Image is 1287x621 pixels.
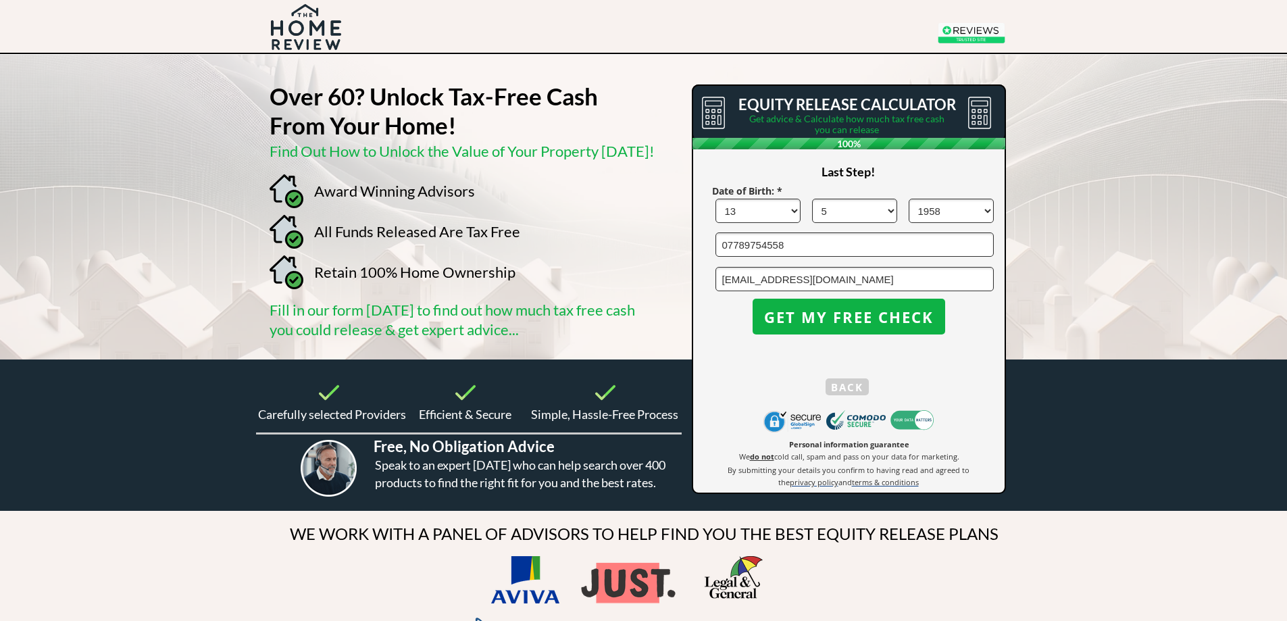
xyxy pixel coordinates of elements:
[738,95,956,114] span: EQUITY RELEASE CALCULATOR
[789,439,909,449] span: Personal information guarantee
[258,407,406,422] span: Carefully selected Providers
[790,476,838,487] a: privacy policy
[270,142,655,160] span: Find Out How to Unlock the Value of Your Property [DATE]!
[826,378,869,395] button: BACK
[314,222,520,241] span: All Funds Released Are Tax Free
[838,477,852,487] span: and
[375,457,665,490] span: Speak to an expert [DATE] who can help search over 400 products to find the right fit for you and...
[753,299,945,334] button: GET MY FREE CHECK
[852,477,919,487] span: terms & conditions
[739,451,959,462] span: We cold call, spam and pass on your data for marketing.
[826,378,869,396] span: BACK
[753,308,945,326] span: GET MY FREE CHECK
[749,113,944,135] span: Get advice & Calculate how much tax free cash you can release
[314,263,515,281] span: Retain 100% Home Ownership
[822,164,875,179] span: Last Step!
[531,407,678,422] span: Simple, Hassle-Free Process
[728,465,969,487] span: By submitting your details you confirm to having read and agreed to the
[290,524,999,543] span: WE WORK WITH A PANEL OF ADVISORS TO HELP FIND YOU THE BEST EQUITY RELEASE PLANS
[270,82,598,139] strong: Over 60? Unlock Tax-Free Cash From Your Home!
[715,232,994,257] input: Phone Number
[790,477,838,487] span: privacy policy
[374,437,555,455] span: Free, No Obligation Advice
[750,451,774,462] strong: do not
[314,182,475,200] span: Award Winning Advisors
[419,407,511,422] span: Efficient & Secure
[270,301,635,339] span: Fill in our form [DATE] to find out how much tax free cash you could release & get expert advice...
[852,476,919,487] a: terms & conditions
[715,267,994,291] input: Email
[712,184,782,197] span: Date of Birth: *
[692,138,1005,149] span: 100%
